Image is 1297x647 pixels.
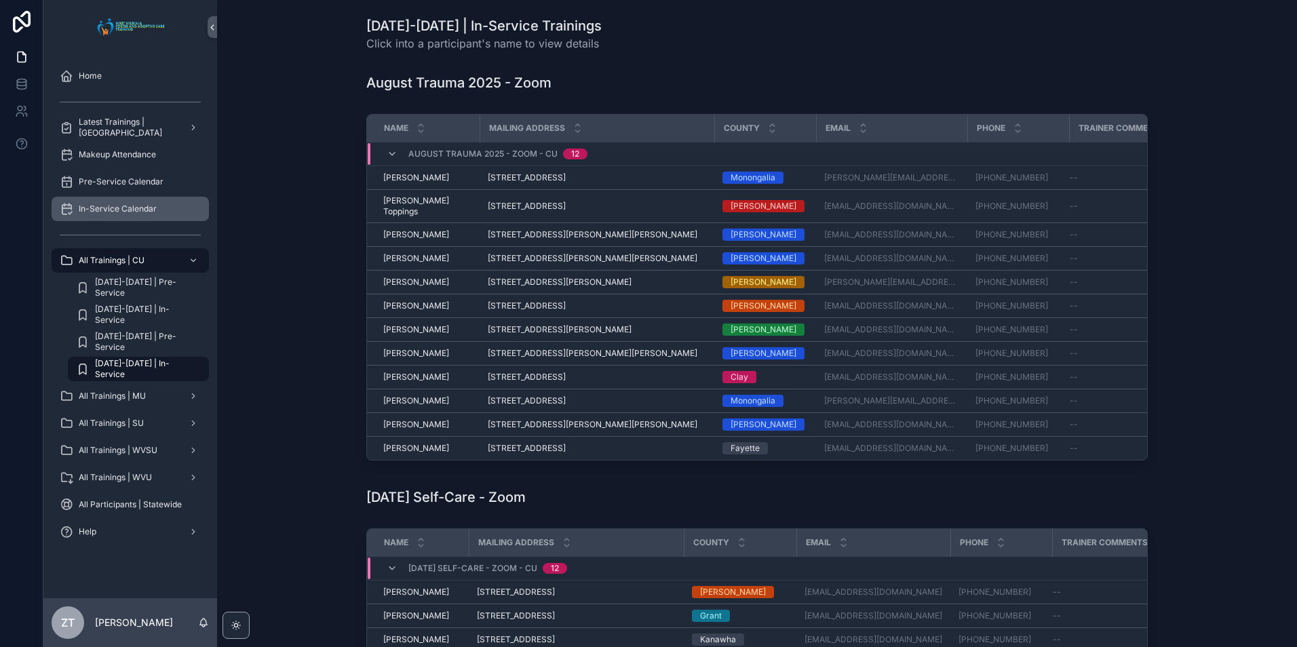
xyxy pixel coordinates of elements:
a: [PHONE_NUMBER] [975,372,1048,383]
a: [EMAIL_ADDRESS][DOMAIN_NAME] [805,587,942,597]
a: [PERSON_NAME] Toppings [383,195,471,217]
span: [PERSON_NAME] [383,348,449,359]
span: Mailing Address [478,537,554,548]
a: [PHONE_NUMBER] [975,277,1048,288]
a: -- [1070,324,1174,335]
a: [PERSON_NAME] [383,300,471,311]
span: Click into a participant's name to view details [366,35,602,52]
div: scrollable content [43,54,217,562]
span: [DATE]-[DATE] | Pre-Service [95,331,195,353]
a: [PHONE_NUMBER] [975,277,1061,288]
a: -- [1070,229,1174,240]
span: [PERSON_NAME] [383,229,449,240]
a: [PHONE_NUMBER] [975,229,1048,240]
a: [PHONE_NUMBER] [975,253,1061,264]
a: [DATE]-[DATE] | In-Service [68,357,209,381]
a: [PERSON_NAME] [383,395,471,406]
span: [STREET_ADDRESS] [477,610,555,621]
a: Pre-Service Calendar [52,170,209,194]
span: Phone [960,537,988,548]
a: [PERSON_NAME] [383,610,461,621]
a: [STREET_ADDRESS] [488,443,706,454]
a: All Trainings | WVU [52,465,209,490]
a: [EMAIL_ADDRESS][DOMAIN_NAME] [824,419,959,430]
a: -- [1070,253,1174,264]
span: All Trainings | CU [79,255,144,266]
span: [STREET_ADDRESS][PERSON_NAME] [488,277,632,288]
div: Monongalia [731,395,775,407]
span: Phone [977,123,1005,134]
span: -- [1053,587,1061,597]
span: [STREET_ADDRESS] [488,300,566,311]
a: [EMAIL_ADDRESS][DOMAIN_NAME] [805,634,942,645]
span: [DATE]-[DATE] | Pre-Service [95,277,195,298]
div: [PERSON_NAME] [731,347,796,359]
a: [PERSON_NAME] [722,200,808,212]
span: -- [1070,229,1078,240]
span: In-Service Calendar [79,203,157,214]
a: [PHONE_NUMBER] [959,587,1044,597]
a: Fayette [722,442,808,454]
div: [PERSON_NAME] [731,323,796,336]
a: [EMAIL_ADDRESS][DOMAIN_NAME] [824,300,959,311]
span: [STREET_ADDRESS] [488,172,566,183]
a: [PERSON_NAME] [383,372,471,383]
a: [EMAIL_ADDRESS][DOMAIN_NAME] [824,443,959,454]
p: [PERSON_NAME] [95,616,173,629]
a: [STREET_ADDRESS] [477,634,676,645]
a: All Participants | Statewide [52,492,209,517]
span: [PERSON_NAME] [383,324,449,335]
span: [PERSON_NAME] [383,172,449,183]
div: [PERSON_NAME] [700,586,766,598]
span: -- [1070,395,1078,406]
a: [STREET_ADDRESS] [477,587,676,597]
a: [PERSON_NAME] [692,586,788,598]
a: [EMAIL_ADDRESS][DOMAIN_NAME] [805,610,942,621]
a: -- [1070,277,1174,288]
a: [PHONE_NUMBER] [975,395,1048,406]
span: All Trainings | WVSU [79,445,157,456]
a: Help [52,519,209,544]
a: All Trainings | SU [52,411,209,435]
a: Latest Trainings | [GEOGRAPHIC_DATA] [52,115,209,140]
span: -- [1070,324,1078,335]
a: [PHONE_NUMBER] [959,634,1031,645]
a: [PHONE_NUMBER] [975,372,1061,383]
div: Fayette [731,442,760,454]
a: [PHONE_NUMBER] [975,395,1061,406]
a: [PHONE_NUMBER] [975,324,1061,335]
span: [STREET_ADDRESS][PERSON_NAME][PERSON_NAME] [488,348,697,359]
span: All Trainings | SU [79,418,144,429]
a: -- [1070,443,1174,454]
span: [PERSON_NAME] [383,634,449,645]
span: Trainer Comments [1079,123,1164,134]
a: [PHONE_NUMBER] [975,443,1048,454]
a: [EMAIL_ADDRESS][DOMAIN_NAME] [824,201,959,212]
span: -- [1070,348,1078,359]
span: -- [1070,253,1078,264]
a: [PERSON_NAME] [383,172,471,183]
span: ZT [61,614,75,631]
a: [PERSON_NAME] [722,418,808,431]
a: [PERSON_NAME] [383,253,471,264]
a: [EMAIL_ADDRESS][DOMAIN_NAME] [824,229,959,240]
a: [EMAIL_ADDRESS][DOMAIN_NAME] [824,324,959,335]
span: [STREET_ADDRESS] [477,634,555,645]
span: Name [384,123,408,134]
div: [PERSON_NAME] [731,418,796,431]
a: [PERSON_NAME][EMAIL_ADDRESS][DOMAIN_NAME] [824,277,959,288]
span: County [693,537,729,548]
a: [STREET_ADDRESS] [488,372,706,383]
span: Latest Trainings | [GEOGRAPHIC_DATA] [79,117,178,138]
span: -- [1070,172,1078,183]
span: Home [79,71,102,81]
a: [DATE]-[DATE] | In-Service [68,302,209,327]
div: Kanawha [700,633,736,646]
span: [DATE]-[DATE] | In-Service [95,358,195,380]
a: [STREET_ADDRESS] [477,610,676,621]
a: -- [1070,300,1174,311]
h1: [DATE] Self-Care - Zoom [366,488,526,507]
